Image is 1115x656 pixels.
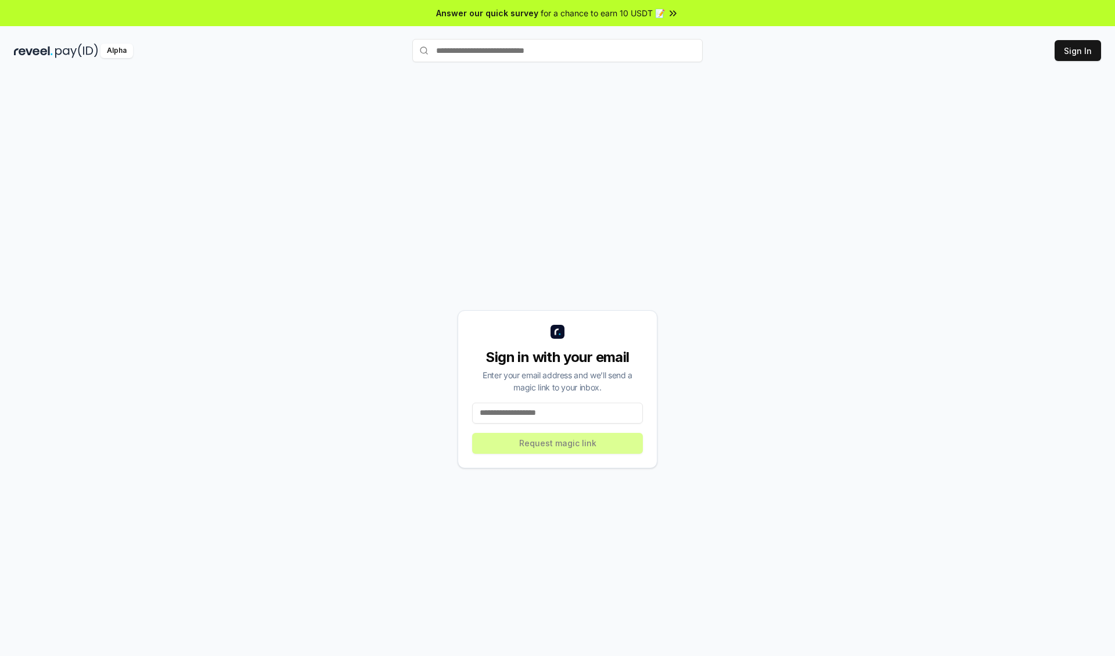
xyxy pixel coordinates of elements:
img: reveel_dark [14,44,53,58]
span: for a chance to earn 10 USDT 📝 [541,7,665,19]
button: Sign In [1055,40,1101,61]
span: Answer our quick survey [436,7,538,19]
div: Enter your email address and we’ll send a magic link to your inbox. [472,369,643,393]
img: pay_id [55,44,98,58]
div: Sign in with your email [472,348,643,367]
img: logo_small [551,325,564,339]
div: Alpha [100,44,133,58]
